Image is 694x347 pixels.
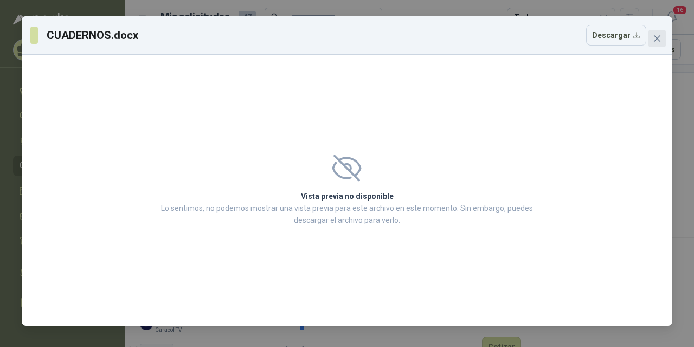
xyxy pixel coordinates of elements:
button: Close [648,30,666,47]
button: Descargar [586,25,646,46]
span: close [653,34,661,43]
h2: Vista previa no disponible [158,190,536,202]
p: Lo sentimos, no podemos mostrar una vista previa para este archivo en este momento. Sin embargo, ... [158,202,536,226]
h3: CUADERNOS.docx [47,27,139,43]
